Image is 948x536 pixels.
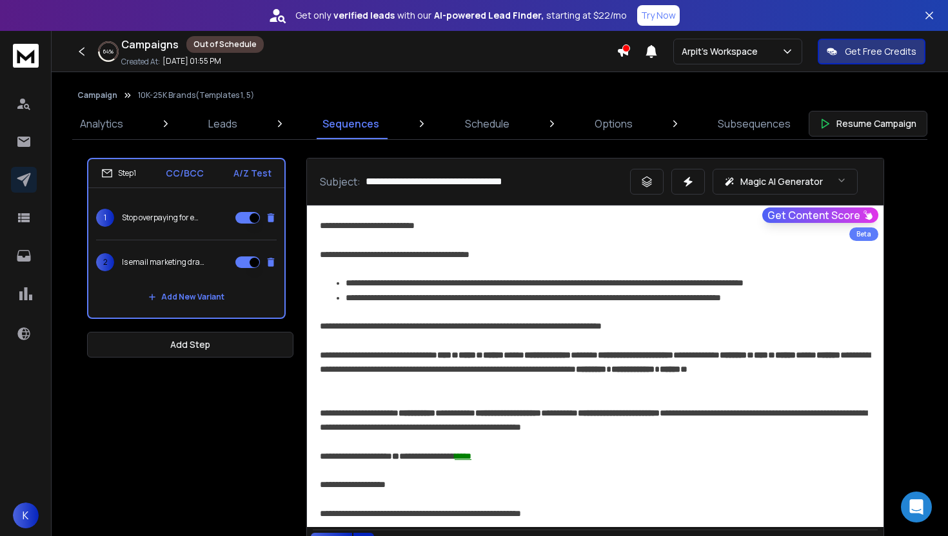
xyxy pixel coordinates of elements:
p: Leads [208,116,237,131]
a: Subsequences [710,108,798,139]
p: 64 % [103,48,114,55]
img: logo [13,44,39,68]
a: Analytics [72,108,131,139]
a: Schedule [457,108,517,139]
p: Analytics [80,116,123,131]
strong: verified leads [333,9,395,22]
p: Try Now [641,9,676,22]
p: Schedule [465,116,509,131]
p: Stop overpaying for email marketing [122,213,204,223]
p: Created At: [121,57,160,67]
a: Sequences [315,108,387,139]
p: Magic AI Generator [740,175,823,188]
p: Subject: [320,174,360,189]
button: Magic AI Generator [713,169,858,195]
button: Resume Campaign [809,111,927,137]
button: Add Step [87,332,293,358]
p: Get Free Credits [845,45,916,58]
p: [DATE] 01:55 PM [163,56,221,66]
button: Campaign [77,90,117,100]
li: Step1CC/BCCA/Z Test1Stop overpaying for email marketing2Is email marketing draining your time (an... [87,158,286,319]
button: Add New Variant [138,284,235,310]
button: Get Content Score [762,207,878,223]
div: Beta [849,227,878,241]
p: CC/BCC [166,167,204,180]
p: Sequences [322,116,379,131]
p: A/Z Test [233,167,272,180]
p: 10K-25K Brands(Templates 1, 5) [138,90,254,100]
p: Arpit's Workspace [682,45,763,58]
div: Step 1 [101,167,136,179]
a: Leads [201,108,245,139]
a: Options [587,108,640,139]
div: Out of Schedule [186,36,264,53]
strong: AI-powered Lead Finder, [434,9,544,22]
p: Subsequences [718,116,791,131]
p: Is email marketing draining your time (and cash)? [122,257,204,267]
button: Try Now [637,5,680,26]
button: K [13,503,39,528]
p: Get only with our starting at $22/mo [295,9,627,22]
span: 2 [96,253,114,271]
div: Open Intercom Messenger [901,492,932,522]
span: 1 [96,209,114,227]
p: Options [595,116,633,131]
h1: Campaigns [121,37,179,52]
button: Get Free Credits [818,39,925,64]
